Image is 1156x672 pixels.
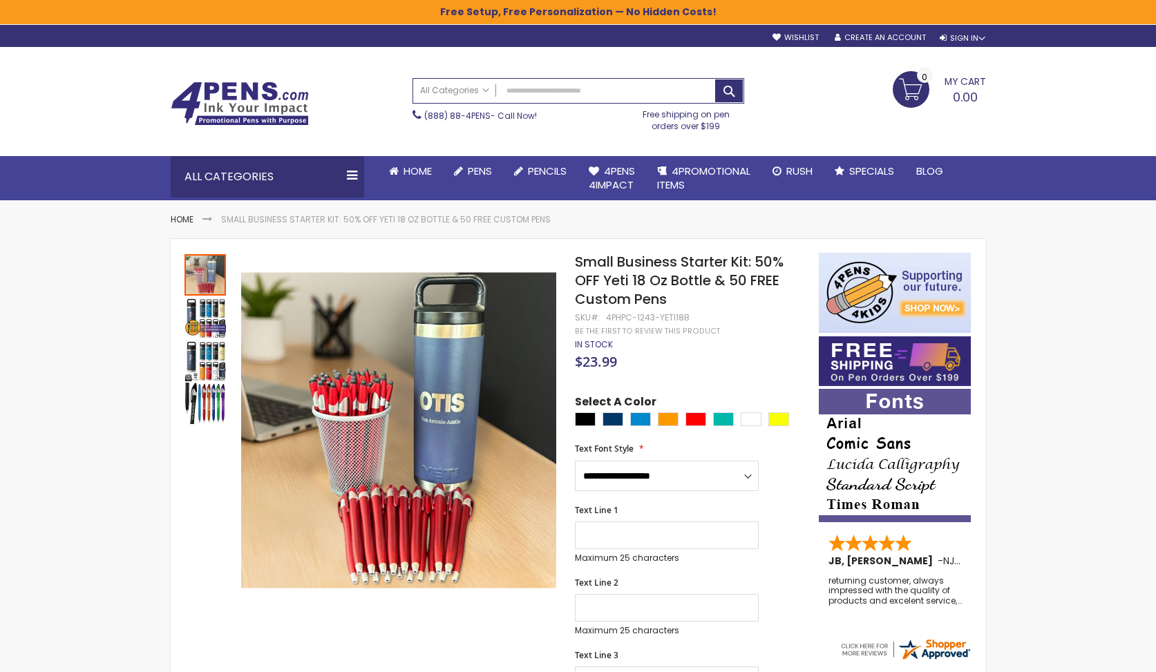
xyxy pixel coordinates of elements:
div: All Categories [171,156,364,198]
div: Black [575,412,596,426]
span: JB, [PERSON_NAME] [828,554,938,568]
img: Small Business Starter Kit: 50% OFF Yeti 18 Oz Bottle & 50 FREE Custom Pens [240,273,556,588]
span: Pencils [528,164,567,178]
span: Pens [468,164,492,178]
span: Select A Color [575,394,656,413]
div: Small Business Starter Kit: 50% OFF Yeti 18 Oz Bottle & 50 FREE Custom Pens [184,381,226,424]
div: Navy Blue [603,412,623,426]
a: Home [171,213,193,225]
div: Small Business Starter Kit: 50% OFF Yeti 18 Oz Bottle & 50 FREE Custom Pens [184,253,227,296]
img: Small Business Starter Kit: 50% OFF Yeti 18 Oz Bottle & 50 FREE Custom Pens [184,340,226,381]
a: 4Pens4impact [578,156,646,201]
p: Maximum 25 characters [575,625,759,636]
span: Rush [786,164,813,178]
a: (888) 88-4PENS [424,110,491,122]
span: Blog [916,164,943,178]
li: Small Business Starter Kit: 50% OFF Yeti 18 Oz Bottle & 50 FREE Custom Pens [221,214,551,225]
a: All Categories [413,79,496,102]
div: White [741,412,761,426]
span: Home [404,164,432,178]
div: Small Business Starter Kit: 50% OFF Yeti 18 Oz Bottle & 50 FREE Custom Pens [184,338,227,381]
span: Text Line 1 [575,504,618,516]
span: - Call Now! [424,110,537,122]
div: Small Business Starter Kit: 50% OFF Yeti 18 Oz Bottle & 50 FREE Custom Pens [184,296,227,338]
img: Small Business Starter Kit: 50% OFF Yeti 18 Oz Bottle & 50 FREE Custom Pens [184,297,226,338]
div: Free shipping on pen orders over $199 [628,104,744,131]
span: NJ [943,554,960,568]
strong: SKU [575,311,600,323]
span: All Categories [420,85,489,96]
span: 4PROMOTIONAL ITEMS [657,164,750,192]
div: Availability [575,339,613,350]
span: - , [938,554,1058,568]
div: Sign In [940,33,985,44]
img: Free shipping on orders over $199 [819,336,971,386]
span: Specials [849,164,894,178]
img: Small Business Starter Kit: 50% OFF Yeti 18 Oz Bottle & 50 FREE Custom Pens [184,383,226,424]
a: Rush [761,156,824,186]
a: Pens [443,156,503,186]
span: Text Font Style [575,443,634,454]
img: 4Pens Custom Pens and Promotional Products [171,81,309,126]
a: Wishlist [773,32,819,43]
span: 0 [922,70,927,84]
a: 0.00 0 [893,71,986,106]
div: Teal [713,412,734,426]
a: Pencils [503,156,578,186]
div: 4PHPC-1243-YETI18B [606,312,690,323]
a: 4PROMOTIONALITEMS [646,156,761,201]
img: 4pens 4 kids [819,253,971,333]
img: 4pens.com widget logo [839,637,972,662]
p: Maximum 25 characters [575,553,759,564]
div: Big Wave Blue [630,412,651,426]
div: returning customer, always impressed with the quality of products and excelent service, will retu... [828,576,963,606]
span: Text Line 2 [575,577,618,588]
a: Blog [905,156,954,186]
a: Specials [824,156,905,186]
a: 4pens.com certificate URL [839,653,972,664]
a: Create an Account [835,32,926,43]
span: Small Business Starter Kit: 50% OFF Yeti 18 Oz Bottle & 50 FREE Custom Pens [575,252,784,309]
a: Be the first to review this product [575,326,720,336]
div: Orange [658,412,679,426]
span: 0.00 [953,88,978,106]
span: 4Pens 4impact [589,164,635,192]
div: Yellow [768,412,789,426]
span: $23.99 [575,352,617,371]
div: Red [685,412,706,426]
img: font-personalization-examples [819,389,971,522]
span: Text Line 3 [575,649,618,661]
iframe: Reseñas de Clientes en Google [1042,635,1156,672]
span: In stock [575,338,613,350]
a: Home [378,156,443,186]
